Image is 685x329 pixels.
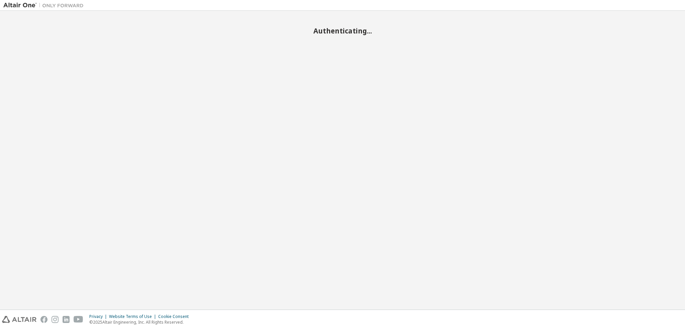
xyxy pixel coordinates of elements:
p: © 2025 Altair Engineering, Inc. All Rights Reserved. [89,319,193,325]
h2: Authenticating... [3,26,682,35]
img: youtube.svg [74,316,83,323]
img: instagram.svg [52,316,59,323]
img: Altair One [3,2,87,9]
div: Cookie Consent [158,314,193,319]
div: Website Terms of Use [109,314,158,319]
img: facebook.svg [40,316,47,323]
img: linkedin.svg [63,316,70,323]
div: Privacy [89,314,109,319]
img: altair_logo.svg [2,316,36,323]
